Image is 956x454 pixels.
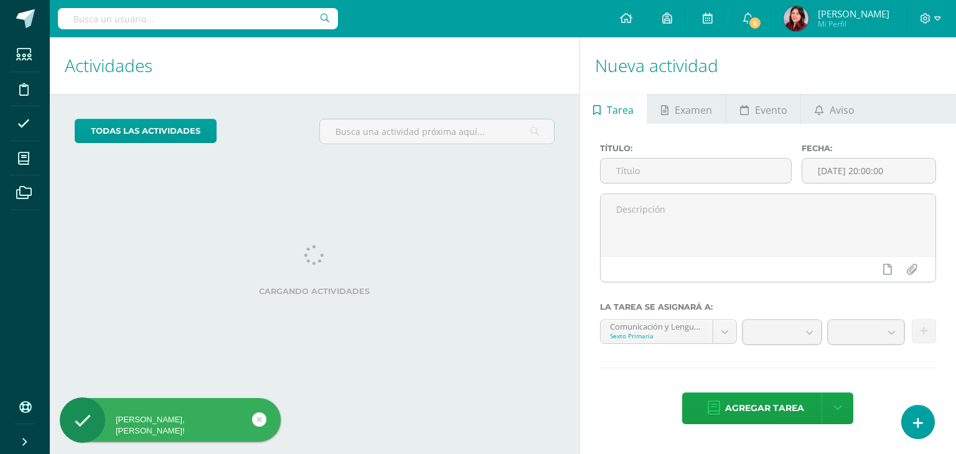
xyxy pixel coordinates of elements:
[75,287,555,296] label: Cargando actividades
[818,7,889,20] span: [PERSON_NAME]
[675,95,712,125] span: Examen
[755,95,787,125] span: Evento
[60,414,281,437] div: [PERSON_NAME], [PERSON_NAME]!
[830,95,855,125] span: Aviso
[601,159,792,183] input: Título
[58,8,338,29] input: Busca un usuario...
[725,393,804,424] span: Agregar tarea
[600,144,792,153] label: Título:
[648,94,726,124] a: Examen
[595,37,941,94] h1: Nueva actividad
[601,320,736,343] a: Comunicación y Lenguaje,Idioma Extranjero,Inglés 'A'Sexto Primaria
[726,94,800,124] a: Evento
[802,144,936,153] label: Fecha:
[784,6,808,31] img: 3e130899817b44952652fa4b67b78402.png
[600,302,936,312] label: La tarea se asignará a:
[607,95,634,125] span: Tarea
[748,16,762,30] span: 5
[801,94,868,124] a: Aviso
[802,159,935,183] input: Fecha de entrega
[818,19,889,29] span: Mi Perfil
[610,331,703,340] div: Sexto Primaria
[65,37,565,94] h1: Actividades
[320,119,553,144] input: Busca una actividad próxima aquí...
[610,320,703,331] div: Comunicación y Lenguaje,Idioma Extranjero,Inglés 'A'
[580,94,647,124] a: Tarea
[75,119,217,143] a: todas las Actividades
